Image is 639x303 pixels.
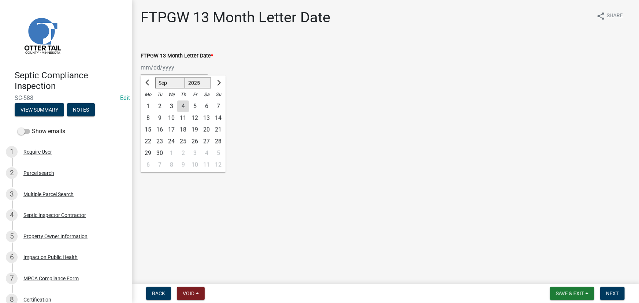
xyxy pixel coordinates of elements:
[120,94,130,101] wm-modal-confirm: Edit Application Number
[154,136,166,147] div: 23
[212,101,224,112] div: Sunday, September 7, 2025
[23,149,52,154] div: Require User
[166,159,177,171] div: Wednesday, October 8, 2025
[177,89,189,101] div: Th
[177,112,189,124] div: 11
[142,147,154,159] div: Monday, September 29, 2025
[15,70,126,91] h4: Septic Compliance Inspection
[201,112,212,124] div: 13
[177,124,189,136] div: Thursday, September 18, 2025
[141,53,213,59] label: FTPGW 13 Month Letter Date
[189,136,201,147] div: Friday, September 26, 2025
[6,209,18,221] div: 4
[154,136,166,147] div: Tuesday, September 23, 2025
[166,101,177,112] div: 3
[177,136,189,147] div: Thursday, September 25, 2025
[142,136,154,147] div: Monday, September 22, 2025
[166,124,177,136] div: Wednesday, September 17, 2025
[597,12,605,20] i: share
[142,112,154,124] div: 8
[212,124,224,136] div: Sunday, September 21, 2025
[166,89,177,101] div: We
[6,251,18,263] div: 6
[189,112,201,124] div: Friday, September 12, 2025
[189,112,201,124] div: 12
[177,147,189,159] div: Thursday, October 2, 2025
[177,159,189,171] div: 9
[15,94,117,101] span: SC-588
[201,147,212,159] div: Saturday, October 4, 2025
[214,77,223,89] button: Next month
[141,9,330,26] h1: FTPGW 13 Month Letter Date
[183,291,194,296] span: Void
[556,291,584,296] span: Save & Exit
[189,89,201,101] div: Fr
[15,107,64,113] wm-modal-confirm: Summary
[23,234,88,239] div: Property Owner Information
[607,12,623,20] span: Share
[185,78,211,89] select: Select year
[212,124,224,136] div: 21
[177,101,189,112] div: Thursday, September 4, 2025
[177,136,189,147] div: 25
[6,188,18,200] div: 3
[154,89,166,101] div: Tu
[154,112,166,124] div: 9
[23,297,51,302] div: Certification
[201,89,212,101] div: Sa
[550,287,594,300] button: Save & Exit
[166,159,177,171] div: 8
[142,101,154,112] div: Monday, September 1, 2025
[201,101,212,112] div: Saturday, September 6, 2025
[201,136,212,147] div: Saturday, September 27, 2025
[212,112,224,124] div: Sunday, September 14, 2025
[120,94,130,101] a: Edit
[177,147,189,159] div: 2
[154,124,166,136] div: Tuesday, September 16, 2025
[154,147,166,159] div: Tuesday, September 30, 2025
[201,101,212,112] div: 6
[15,103,64,116] button: View Summary
[166,136,177,147] div: 24
[212,101,224,112] div: 7
[142,124,154,136] div: 15
[23,171,54,176] div: Parcel search
[201,159,212,171] div: Saturday, October 11, 2025
[146,287,171,300] button: Back
[212,159,224,171] div: Sunday, October 12, 2025
[23,213,86,218] div: Septic Inspector Contractor
[154,101,166,112] div: Tuesday, September 2, 2025
[23,192,74,197] div: Multiple Parcel Search
[189,101,201,112] div: 5
[201,124,212,136] div: 20
[201,136,212,147] div: 27
[189,124,201,136] div: Friday, September 19, 2025
[142,159,154,171] div: Monday, October 6, 2025
[154,147,166,159] div: 30
[6,146,18,158] div: 1
[189,136,201,147] div: 26
[600,287,625,300] button: Next
[201,124,212,136] div: Saturday, September 20, 2025
[189,101,201,112] div: Friday, September 5, 2025
[189,124,201,136] div: 19
[23,276,79,281] div: MPCA Compliance Form
[6,273,18,284] div: 7
[23,255,78,260] div: Impact on Public Health
[154,112,166,124] div: Tuesday, September 9, 2025
[142,101,154,112] div: 1
[155,78,185,89] select: Select month
[152,291,165,296] span: Back
[591,9,629,23] button: shareShare
[177,112,189,124] div: Thursday, September 11, 2025
[6,231,18,242] div: 5
[166,136,177,147] div: Wednesday, September 24, 2025
[144,77,152,89] button: Previous month
[212,147,224,159] div: Sunday, October 5, 2025
[212,89,224,101] div: Su
[177,124,189,136] div: 18
[6,167,18,179] div: 2
[67,107,95,113] wm-modal-confirm: Notes
[18,127,65,136] label: Show emails
[142,112,154,124] div: Monday, September 8, 2025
